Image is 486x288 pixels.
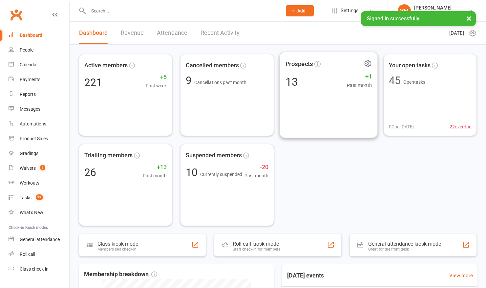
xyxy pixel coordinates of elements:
div: Class kiosk mode [97,241,138,247]
div: Dashboard [20,33,42,38]
div: Messages [20,106,40,112]
div: 221 [84,77,102,88]
span: 22 [36,194,43,200]
div: 26 [84,167,96,178]
div: Great for the front desk [368,247,441,252]
span: Active members [84,61,128,70]
div: Roll call kiosk mode [233,241,280,247]
div: 13 [285,76,298,87]
span: 1 [40,165,45,170]
div: Staff check-in for members [233,247,280,252]
a: Attendance [157,22,187,44]
span: Membership breakdown [84,270,157,279]
a: Clubworx [8,7,24,23]
span: Cancellations past month [194,80,246,85]
a: Tasks 22 [9,190,69,205]
span: Add [297,8,306,13]
span: 22 overdue [450,123,471,130]
div: Calendar [20,62,38,67]
div: General attendance kiosk mode [368,241,441,247]
div: Tasks [20,195,32,200]
a: What's New [9,205,69,220]
span: 0 Due [DATE] [389,123,414,130]
span: Your open tasks [389,61,431,70]
div: Members self check-in [97,247,138,252]
div: Class check-in [20,266,49,272]
a: Recent Activity [201,22,240,44]
span: Trialling members [84,151,133,160]
div: Automations [20,121,46,126]
button: Add [286,5,314,16]
a: Workouts [9,176,69,190]
span: 9 [186,74,194,87]
div: Roll call [20,252,35,257]
button: × [463,11,475,25]
a: Calendar [9,57,69,72]
span: Prospects [285,59,313,69]
div: General attendance [20,237,60,242]
div: [PERSON_NAME] [414,5,465,11]
div: Payments [20,77,40,82]
div: Product Sales [20,136,48,141]
div: Emplify Western Suburbs [414,11,465,17]
div: 45 [389,75,401,86]
a: Dashboard [9,28,69,43]
a: Revenue [121,22,144,44]
span: Currently suspended [200,172,242,177]
span: +1 [347,72,372,81]
a: Product Sales [9,131,69,146]
a: Class kiosk mode [9,262,69,277]
a: Dashboard [79,22,108,44]
a: Waivers 1 [9,161,69,176]
span: [DATE] [449,29,464,37]
div: 10 [186,167,242,178]
span: Past week [146,82,167,89]
div: What's New [20,210,43,215]
span: Suspended members [186,151,242,160]
div: People [20,47,33,53]
div: Waivers [20,166,36,171]
span: +5 [146,73,167,82]
span: Signed in successfully. [367,15,420,22]
a: People [9,43,69,57]
a: View more [449,272,473,279]
a: Messages [9,102,69,117]
a: Automations [9,117,69,131]
h3: [DATE] events [282,270,329,281]
span: +13 [143,163,167,172]
span: Settings [341,3,359,18]
a: Payments [9,72,69,87]
span: Past month [347,81,372,89]
span: -20 [244,163,268,172]
span: Cancelled members [186,61,239,70]
div: Reports [20,92,36,97]
a: General attendance kiosk mode [9,232,69,247]
div: VM [398,4,411,17]
span: Past month [143,172,167,179]
div: Gradings [20,151,38,156]
a: Roll call [9,247,69,262]
a: Gradings [9,146,69,161]
input: Search... [86,6,277,15]
span: Open tasks [403,79,425,85]
a: Reports [9,87,69,102]
span: Past month [244,172,268,179]
div: Workouts [20,180,39,186]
